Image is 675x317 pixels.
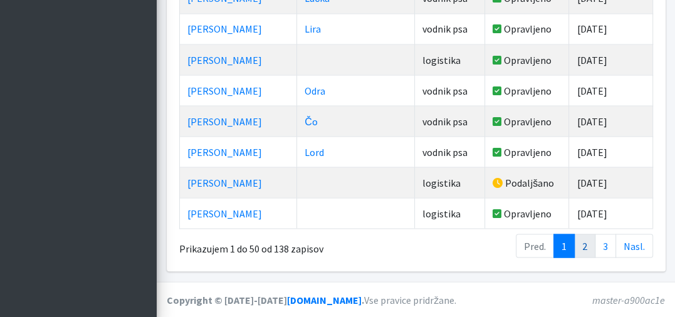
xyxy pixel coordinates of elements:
[305,115,318,127] a: Čo
[167,293,364,306] strong: Copyright © [DATE]-[DATE] .
[553,234,575,257] a: 1
[415,197,485,228] td: logistika
[569,13,652,44] td: [DATE]
[485,136,569,167] td: Opravljeno
[187,23,262,35] a: [PERSON_NAME]
[187,207,262,219] a: [PERSON_NAME]
[415,136,485,167] td: vodnik psa
[187,84,262,96] a: [PERSON_NAME]
[305,23,321,35] a: Lira
[569,75,652,105] td: [DATE]
[485,75,569,105] td: Opravljeno
[485,197,569,228] td: Opravljeno
[187,53,262,66] a: [PERSON_NAME]
[569,136,652,167] td: [DATE]
[157,281,675,317] footer: Vse pravice pridržane.
[595,234,616,257] a: 3
[569,44,652,75] td: [DATE]
[592,293,665,306] em: master-a900ac1e
[287,293,362,306] a: [DOMAIN_NAME]
[415,13,485,44] td: vodnik psa
[574,234,595,257] a: 2
[615,234,653,257] a: Nasl.
[569,167,652,197] td: [DATE]
[179,232,372,256] div: Prikazujem 1 do 50 od 138 zapisov
[485,105,569,136] td: Opravljeno
[485,167,569,197] td: Podaljšano
[415,105,485,136] td: vodnik psa
[415,44,485,75] td: logistika
[187,115,262,127] a: [PERSON_NAME]
[187,176,262,189] a: [PERSON_NAME]
[305,145,324,158] a: Lord
[569,105,652,136] td: [DATE]
[485,44,569,75] td: Opravljeno
[415,167,485,197] td: logistika
[187,145,262,158] a: [PERSON_NAME]
[569,197,652,228] td: [DATE]
[485,13,569,44] td: Opravljeno
[415,75,485,105] td: vodnik psa
[305,84,325,96] a: Odra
